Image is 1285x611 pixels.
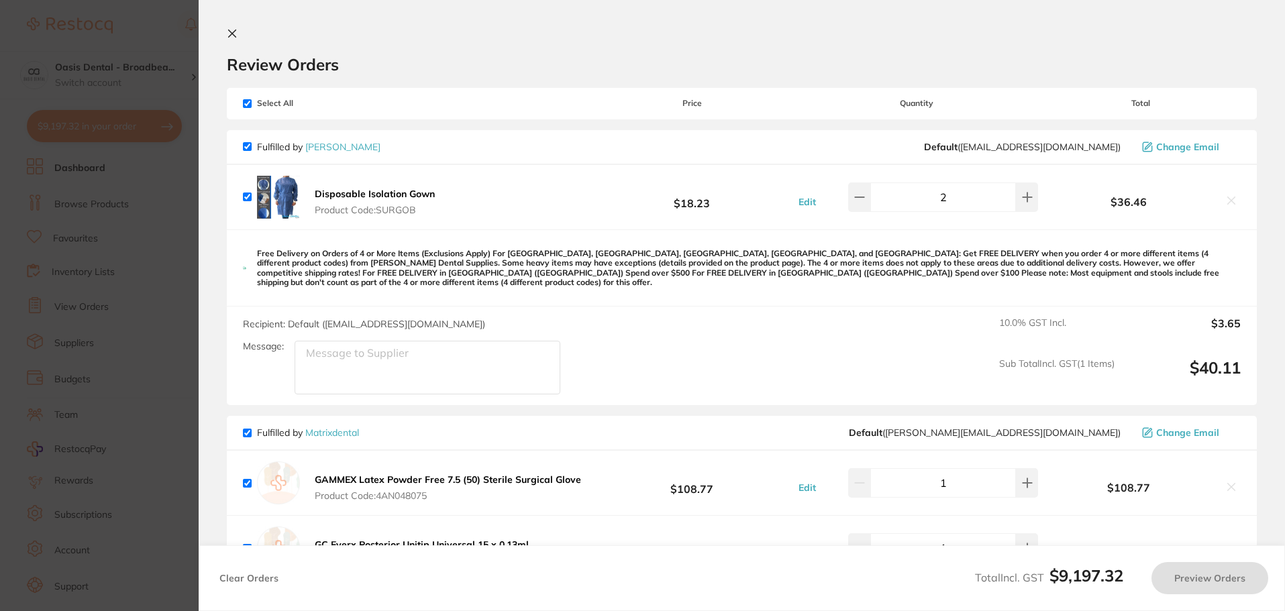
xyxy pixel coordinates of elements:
button: Change Email [1138,141,1241,153]
span: peter@matrixdental.com.au [849,427,1121,438]
span: Quantity [792,99,1041,108]
img: empty.jpg [257,461,300,504]
a: [PERSON_NAME] [305,141,380,153]
b: GAMMEX Latex Powder Free 7.5 (50) Sterile Surgical Glove [315,474,581,486]
a: Matrixdental [305,427,359,439]
span: Change Email [1156,142,1219,152]
span: Product Code: SURGOB [315,205,435,215]
span: Change Email [1156,427,1219,438]
span: Sub Total Incl. GST ( 1 Items) [999,358,1115,395]
button: Change Email [1138,427,1241,439]
b: Default [924,141,958,153]
label: Message: [243,341,284,352]
b: $108.77 [592,471,791,496]
p: Fulfilled by [257,427,359,438]
span: Price [592,99,791,108]
span: Recipient: Default ( [EMAIL_ADDRESS][DOMAIN_NAME] ) [243,318,485,330]
span: Select All [243,99,377,108]
b: Default [849,427,882,439]
span: 10.0 % GST Incl. [999,317,1115,347]
p: Fulfilled by [257,142,380,152]
span: Total Incl. GST [975,571,1123,584]
b: $108.77 [1041,482,1217,494]
img: ODR2NTNraw [257,176,300,219]
button: Edit [794,482,820,494]
h2: Review Orders [227,54,1257,74]
b: Disposable Isolation Gown [315,188,435,200]
b: $36.46 [1041,196,1217,208]
b: $18.23 [592,184,791,209]
span: save@adamdental.com.au [924,142,1121,152]
button: GAMMEX Latex Powder Free 7.5 (50) Sterile Surgical Glove Product Code:4AN048075 [311,474,585,502]
button: Clear Orders [215,562,282,594]
b: $149.09 [592,536,791,561]
b: GC Everx Posterior Unitip Universal 15 x 0.13ml [315,539,529,551]
span: Total [1041,99,1241,108]
output: $3.65 [1125,317,1241,347]
img: empty.jpg [257,526,300,569]
span: Product Code: 4AN048075 [315,490,581,501]
button: Edit [794,196,820,208]
output: $40.11 [1125,358,1241,395]
button: GC Everx Posterior Unitip Universal 15 x 0.13ml Product Code:2GC-D047005117 [311,539,533,567]
p: Free Delivery on Orders of 4 or More Items (Exclusions Apply) For [GEOGRAPHIC_DATA], [GEOGRAPHIC_... [257,249,1241,288]
button: Preview Orders [1151,562,1268,594]
b: $9,197.32 [1049,565,1123,586]
button: Disposable Isolation Gown Product Code:SURGOB [311,188,439,216]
